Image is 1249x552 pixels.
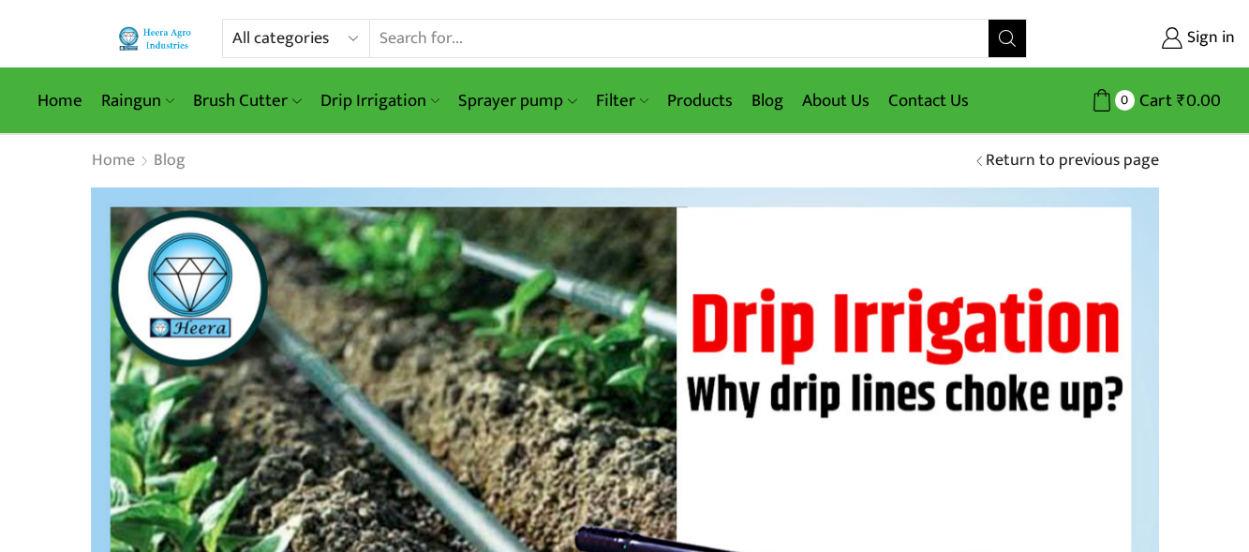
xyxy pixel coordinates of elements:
a: Return to previous page [986,149,1159,173]
bdi: 0.00 [1177,86,1221,115]
a: Sign in [1055,22,1235,55]
a: Sprayer pump [449,79,586,123]
a: About Us [793,79,879,123]
a: Home [91,149,136,173]
a: Blog [742,79,793,123]
a: Blog [153,149,186,173]
input: Search for... [370,20,988,57]
span: Sign in [1182,26,1235,51]
span: 0 [1115,90,1135,110]
a: Raingun [92,79,184,123]
a: Products [658,79,742,123]
a: Filter [587,79,658,123]
a: 0 Cart ₹0.00 [1046,83,1221,118]
a: Home [28,79,92,123]
a: Drip Irrigation [311,79,449,123]
a: Brush Cutter [184,79,310,123]
span: Cart [1135,88,1172,113]
a: Contact Us [879,79,978,123]
span: ₹ [1177,86,1186,115]
button: Search button [989,20,1026,57]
